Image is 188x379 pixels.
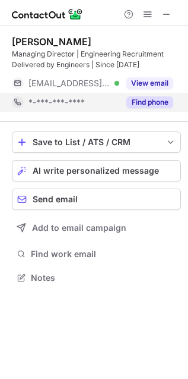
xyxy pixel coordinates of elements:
span: Find work email [31,249,176,259]
button: Reveal Button [126,96,173,108]
div: [PERSON_NAME] [12,36,91,48]
button: Add to email campaign [12,217,181,239]
button: Send email [12,189,181,210]
button: Reveal Button [126,77,173,89]
span: Notes [31,272,176,283]
button: AI write personalized message [12,160,181,181]
img: ContactOut v5.3.10 [12,7,83,21]
button: Find work email [12,246,181,262]
span: [EMAIL_ADDRESS][DOMAIN_NAME] [28,78,110,89]
div: Managing Director | Engineering Recruitment Delivered by Engineers | Since [DATE] [12,49,181,70]
button: Notes [12,270,181,286]
div: Save to List / ATS / CRM [33,137,160,147]
button: save-profile-one-click [12,131,181,153]
span: Send email [33,195,78,204]
span: AI write personalized message [33,166,159,176]
span: Add to email campaign [32,223,126,233]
